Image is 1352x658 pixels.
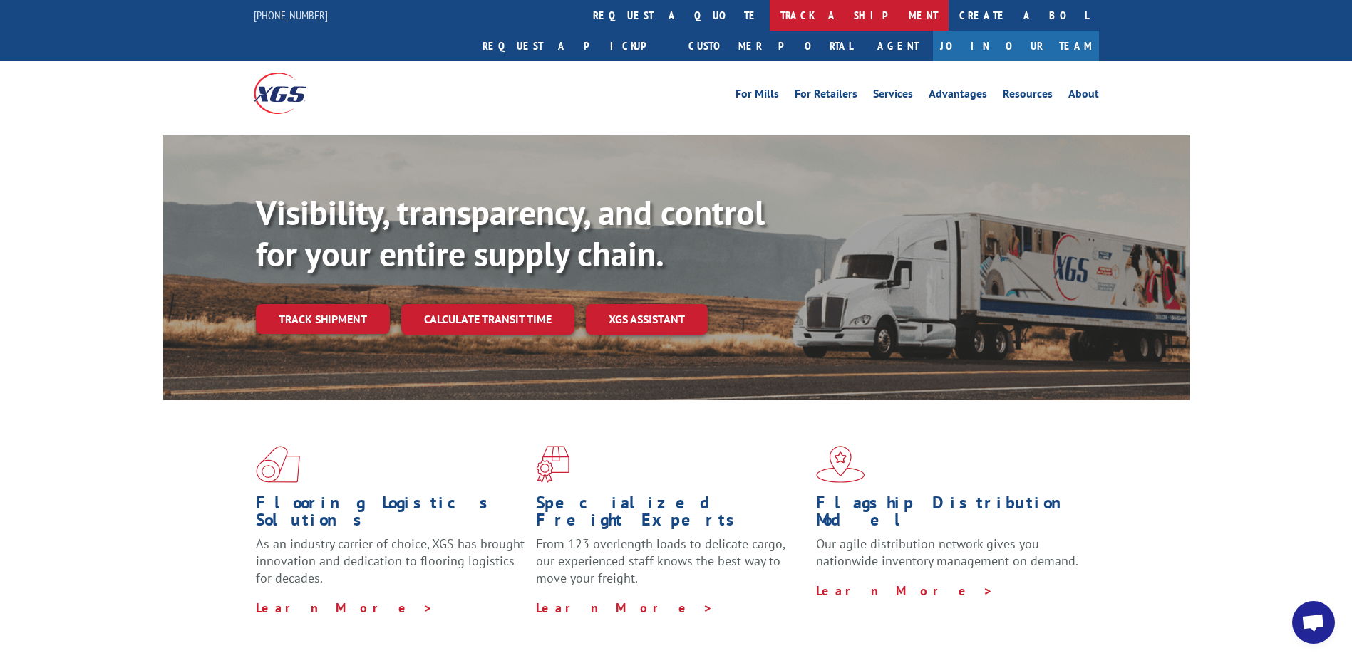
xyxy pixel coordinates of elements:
a: Request a pickup [472,31,678,61]
a: For Retailers [795,88,857,104]
img: xgs-icon-focused-on-flooring-red [536,446,569,483]
a: Learn More > [256,600,433,616]
b: Visibility, transparency, and control for your entire supply chain. [256,190,765,276]
a: Calculate transit time [401,304,574,335]
h1: Flagship Distribution Model [816,494,1085,536]
a: For Mills [736,88,779,104]
a: Resources [1003,88,1053,104]
h1: Flooring Logistics Solutions [256,494,525,536]
p: From 123 overlength loads to delicate cargo, our experienced staff knows the best way to move you... [536,536,805,599]
a: Open chat [1292,601,1335,644]
a: Join Our Team [933,31,1099,61]
a: Agent [863,31,933,61]
a: Track shipment [256,304,390,334]
a: [PHONE_NUMBER] [254,8,328,22]
a: Customer Portal [678,31,863,61]
img: xgs-icon-total-supply-chain-intelligence-red [256,446,300,483]
a: Learn More > [816,583,994,599]
a: About [1068,88,1099,104]
a: XGS ASSISTANT [586,304,708,335]
a: Advantages [929,88,987,104]
span: As an industry carrier of choice, XGS has brought innovation and dedication to flooring logistics... [256,536,525,586]
a: Services [873,88,913,104]
a: Learn More > [536,600,713,616]
h1: Specialized Freight Experts [536,494,805,536]
img: xgs-icon-flagship-distribution-model-red [816,446,865,483]
span: Our agile distribution network gives you nationwide inventory management on demand. [816,536,1078,569]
